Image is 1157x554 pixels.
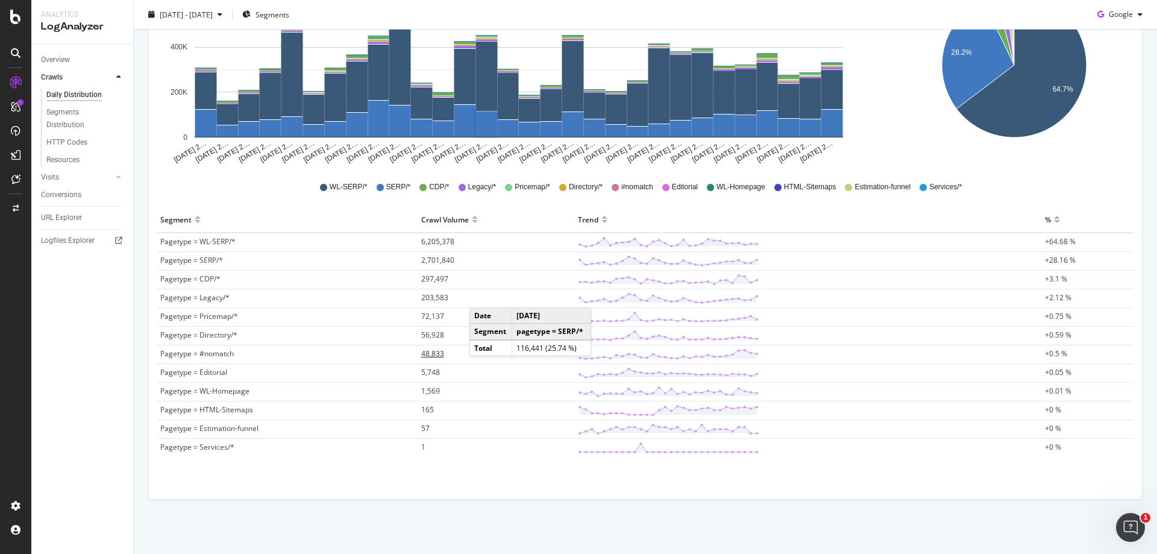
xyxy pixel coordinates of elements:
[183,133,187,142] text: 0
[470,340,512,356] td: Total
[1141,513,1150,523] span: 1
[41,171,113,184] a: Visits
[421,367,440,377] span: 5,748
[41,212,125,224] a: URL Explorer
[1045,330,1071,340] span: +0.59 %
[41,20,124,34] div: LogAnalyzer
[41,71,113,84] a: Crawls
[46,136,125,149] a: HTTP Codes
[160,442,234,452] span: Pagetype = Services/*
[951,48,971,57] text: 28.2%
[421,386,440,396] span: 1,569
[41,189,81,201] div: Conversions
[160,367,227,377] span: Pagetype = Editorial
[421,236,454,247] span: 6,205,378
[569,182,603,192] span: Directory/*
[160,292,230,303] span: Pagetype = Legacy/*
[1053,86,1073,94] text: 64.7%
[160,330,237,340] span: Pagetype = Directory/*
[1045,210,1051,229] div: %
[1045,274,1067,284] span: +3.1 %
[41,71,63,84] div: Crawls
[421,423,430,433] span: 57
[1045,386,1071,396] span: +0.01 %
[1045,255,1076,265] span: +28.16 %
[1116,513,1145,542] iframe: Intercom live chat
[1045,404,1061,415] span: +0 %
[515,182,550,192] span: Pricemap/*
[160,255,223,265] span: Pagetype = SERP/*
[421,442,425,452] span: 1
[421,348,444,359] span: 48,833
[468,182,497,192] span: Legacy/*
[171,43,187,52] text: 400K
[160,236,236,247] span: Pagetype = WL-SERP/*
[421,404,434,415] span: 165
[46,106,113,131] div: Segments Distribution
[386,182,411,192] span: SERP/*
[46,136,87,149] div: HTTP Codes
[46,154,125,166] a: Resources
[672,182,698,192] span: Editorial
[143,5,227,24] button: [DATE] - [DATE]
[1045,236,1076,247] span: +64.68 %
[784,182,836,192] span: HTML-Sitemaps
[1045,423,1061,433] span: +0 %
[256,9,289,19] span: Segments
[854,182,911,192] span: Estimation-funnel
[621,182,653,192] span: #nomatch
[1045,442,1061,452] span: +0 %
[237,5,294,24] button: Segments
[41,54,125,66] a: Overview
[41,235,95,247] div: Logfiles Explorer
[41,189,125,201] a: Conversions
[41,171,59,184] div: Visits
[1045,292,1071,303] span: +2.12 %
[1045,311,1071,321] span: +0.75 %
[512,340,591,356] td: 116,441 (25.74 %)
[421,255,454,265] span: 2,701,840
[160,274,221,284] span: Pagetype = CDP/*
[421,292,448,303] span: 203,583
[421,274,448,284] span: 297,497
[160,9,213,19] span: [DATE] - [DATE]
[160,210,192,229] div: Segment
[578,210,598,229] div: Trend
[929,182,962,192] span: Services/*
[160,404,253,415] span: Pagetype = HTML-Sitemaps
[46,154,80,166] div: Resources
[46,89,125,101] a: Daily Distribution
[1093,5,1147,24] button: Google
[41,235,125,247] a: Logfiles Explorer
[160,348,234,359] span: Pagetype = #nomatch
[1045,348,1067,359] span: +0.5 %
[41,10,124,20] div: Analytics
[512,308,591,324] td: [DATE]
[512,324,591,340] td: pagetype = SERP/*
[1109,9,1133,19] span: Google
[46,106,125,131] a: Segments Distribution
[470,308,512,324] td: Date
[41,212,82,224] div: URL Explorer
[470,324,512,340] td: Segment
[429,182,449,192] span: CDP/*
[160,423,259,433] span: Pagetype = Estimation-funnel
[330,182,368,192] span: WL-SERP/*
[716,182,765,192] span: WL-Homepage
[41,54,70,66] div: Overview
[1045,367,1071,377] span: +0.05 %
[421,311,444,321] span: 72,137
[171,88,187,96] text: 200K
[160,386,249,396] span: Pagetype = WL-Homepage
[421,210,469,229] div: Crawl Volume
[160,311,238,321] span: Pagetype = Pricemap/*
[421,330,444,340] span: 56,928
[46,89,102,101] div: Daily Distribution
